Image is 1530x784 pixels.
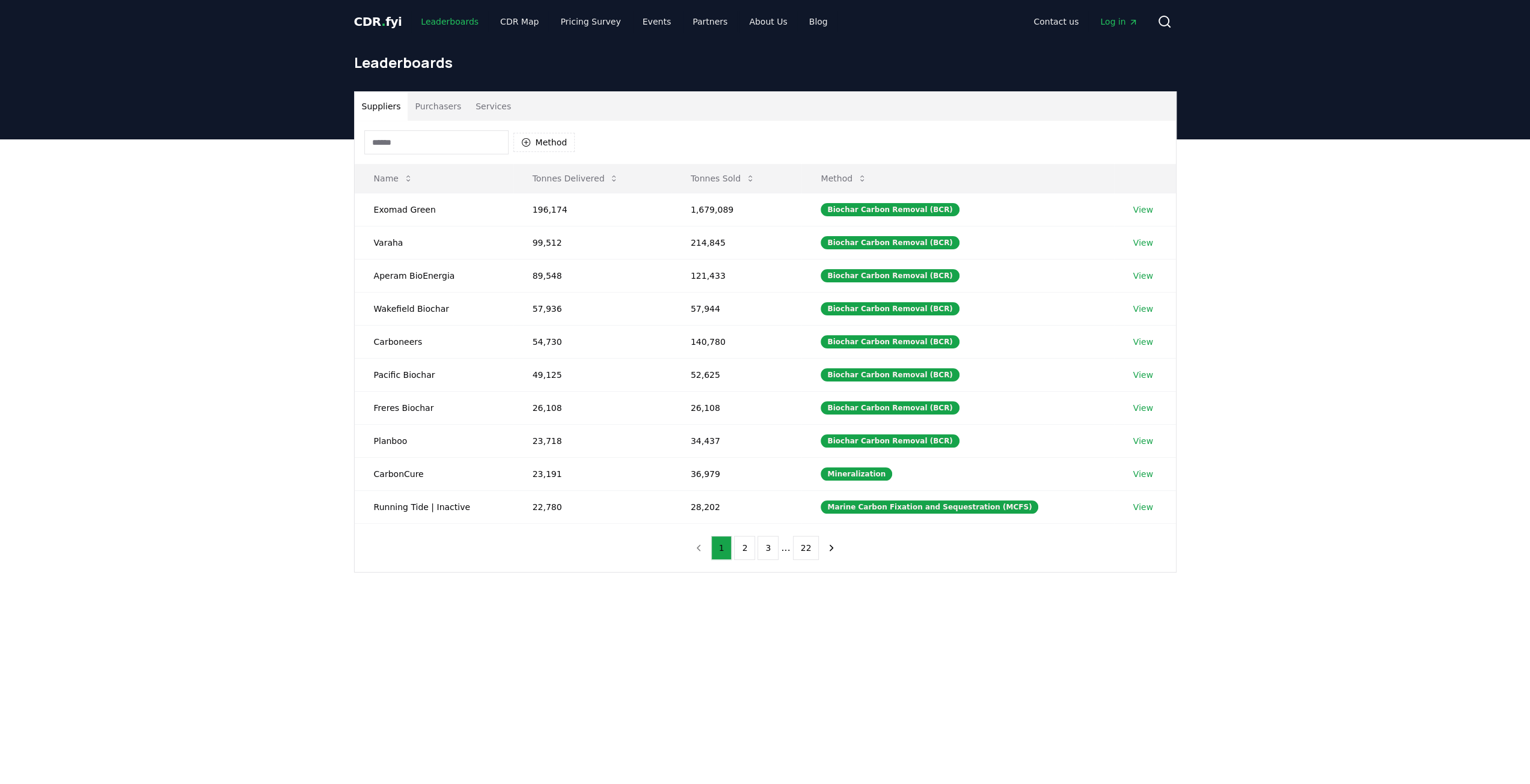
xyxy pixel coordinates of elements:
[468,92,518,121] button: Services
[513,358,672,391] td: 49,125
[355,226,513,259] td: Varaha
[711,536,732,560] button: 1
[355,424,513,457] td: Planboo
[1024,11,1088,32] a: Contact us
[821,302,959,315] div: Biochar Carbon Removal (BCR)
[355,358,513,391] td: Pacific Biochar
[739,11,797,32] a: About Us
[821,269,959,282] div: Biochar Carbon Removal (BCR)
[513,457,672,490] td: 23,191
[1133,237,1153,249] a: View
[821,500,1038,514] div: Marine Carbon Fixation and Sequestration (MCFS)
[355,457,513,490] td: CarbonCure
[355,193,513,226] td: Exomad Green
[1024,11,1147,32] nav: Main
[513,259,672,292] td: 89,548
[513,424,672,457] td: 23,718
[523,166,629,190] button: Tonnes Delivered
[821,434,959,448] div: Biochar Carbon Removal (BCR)
[672,226,802,259] td: 214,845
[821,335,959,348] div: Biochar Carbon Removal (BCR)
[793,536,819,560] button: 22
[821,236,959,249] div: Biochar Carbon Removal (BCR)
[513,325,672,358] td: 54,730
[681,166,765,190] button: Tonnes Sold
[821,467,892,481] div: Mineralization
[411,11,488,32] a: Leaderboards
[354,53,1177,72] h1: Leaderboards
[513,193,672,226] td: 196,174
[355,259,513,292] td: Aperam BioEnergia
[781,541,790,555] li: ...
[513,133,575,152] button: Method
[381,14,385,29] span: .
[408,92,468,121] button: Purchasers
[513,226,672,259] td: 99,512
[354,13,402,30] a: CDR.fyi
[1091,11,1147,32] a: Log in
[821,203,959,216] div: Biochar Carbon Removal (BCR)
[1133,204,1153,216] a: View
[811,166,877,190] button: Method
[355,391,513,424] td: Freres Biochar
[1133,501,1153,513] a: View
[1133,369,1153,381] a: View
[513,391,672,424] td: 26,108
[672,490,802,523] td: 28,202
[1133,336,1153,348] a: View
[633,11,681,32] a: Events
[821,401,959,415] div: Biochar Carbon Removal (BCR)
[1100,16,1137,28] span: Log in
[672,457,802,490] td: 36,979
[355,292,513,325] td: Wakefield Biochar
[1133,435,1153,447] a: View
[1133,402,1153,414] a: View
[672,292,802,325] td: 57,944
[1133,303,1153,315] a: View
[513,490,672,523] td: 22,780
[672,259,802,292] td: 121,433
[757,536,779,560] button: 3
[821,368,959,381] div: Biochar Carbon Removal (BCR)
[672,193,802,226] td: 1,679,089
[411,11,837,32] nav: Main
[672,391,802,424] td: 26,108
[354,14,402,29] span: CDR fyi
[1133,468,1153,480] a: View
[364,166,423,190] button: Name
[800,11,837,32] a: Blog
[683,11,737,32] a: Partners
[491,11,548,32] a: CDR Map
[355,92,408,121] button: Suppliers
[672,424,802,457] td: 34,437
[355,325,513,358] td: Carboneers
[672,325,802,358] td: 140,780
[1133,270,1153,282] a: View
[734,536,755,560] button: 2
[355,490,513,523] td: Running Tide | Inactive
[551,11,630,32] a: Pricing Survey
[513,292,672,325] td: 57,936
[672,358,802,391] td: 52,625
[821,536,842,560] button: next page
